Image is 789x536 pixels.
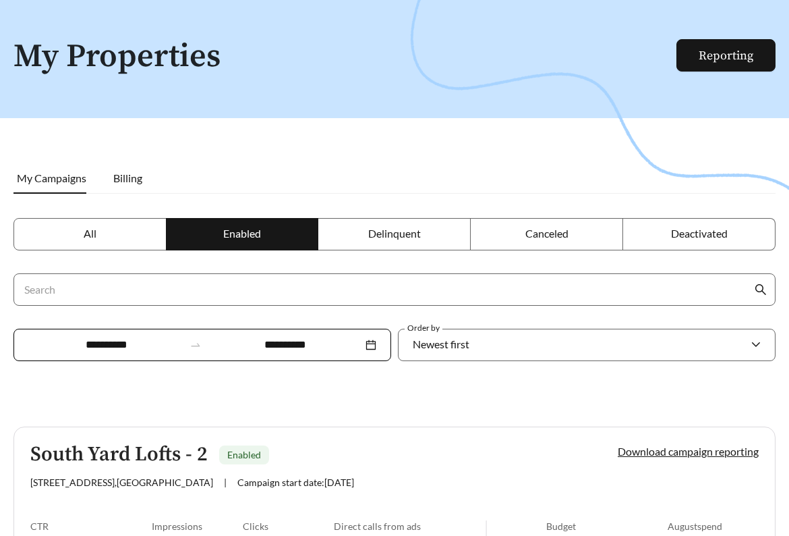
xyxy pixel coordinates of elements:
span: search [755,284,767,296]
span: Delinquent [368,227,421,240]
a: Download campaign reporting [618,445,759,458]
span: All [84,227,96,240]
div: Impressions [152,520,243,532]
span: swap-right [189,339,202,351]
span: to [189,339,202,351]
span: Deactivated [671,227,728,240]
button: Reporting [676,39,776,72]
div: August spend [668,520,759,532]
span: Canceled [525,227,568,240]
span: | [224,477,227,488]
span: Enabled [223,227,261,240]
h5: South Yard Lofts - 2 [30,444,208,466]
div: Clicks [243,520,334,532]
span: My Campaigns [17,171,86,184]
span: Campaign start date: [DATE] [237,477,354,488]
div: Budget [546,520,668,532]
span: Billing [113,171,142,184]
a: Reporting [699,48,753,63]
div: CTR [30,520,152,532]
span: Enabled [227,449,261,460]
div: Direct calls from ads [334,520,486,532]
h1: My Properties [13,39,680,75]
span: [STREET_ADDRESS] , [GEOGRAPHIC_DATA] [30,477,213,488]
span: Newest first [413,338,469,350]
